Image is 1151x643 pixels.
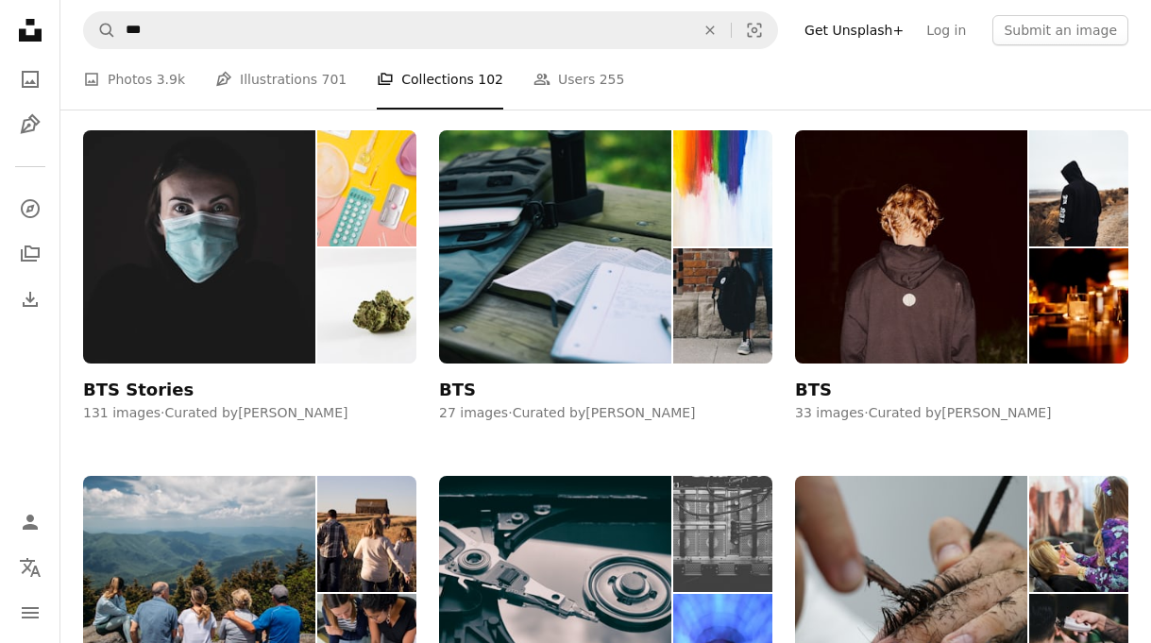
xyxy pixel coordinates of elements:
[317,476,416,592] img: photo-1476554123255-b0ff6b30dcd8
[317,130,416,246] img: photo-1576063513230-e65b5ed1a3a0
[83,130,315,364] img: photo-1585816804716-72b05e126edc
[439,404,772,423] div: 27 images · Curated by [PERSON_NAME]
[83,49,185,110] a: Photos 3.9k
[84,12,116,48] button: Search Unsplash
[673,476,772,592] img: photo-1484557052118-f32bd25b45b5
[83,130,416,399] a: BTS Stories
[11,235,49,273] a: Collections
[915,15,977,45] a: Log in
[795,404,1128,423] div: 33 images · Curated by [PERSON_NAME]
[157,69,185,90] span: 3.9k
[11,594,49,632] button: Menu
[83,404,416,423] div: 131 images · Curated by [PERSON_NAME]
[795,130,1027,364] img: photo-1593979189584-cb269cecc9ad
[322,69,347,90] span: 701
[11,190,49,228] a: Explore
[992,15,1128,45] button: Submit an image
[1029,130,1128,246] img: photo-1614214191247-5b2d3a734f1b
[673,130,772,246] img: photo-1543857778-c4a1a3e0b2eb
[11,11,49,53] a: Home — Unsplash
[795,130,1128,399] a: BTS
[689,12,731,48] button: Clear
[673,248,772,364] img: photo-1495968283540-e1df41995ba6
[83,11,778,49] form: Find visuals sitewide
[439,379,476,401] div: BTS
[533,49,624,110] a: Users 255
[600,69,625,90] span: 255
[795,379,832,401] div: BTS
[215,49,347,110] a: Illustrations 701
[83,379,194,401] div: BTS Stories
[11,503,49,541] a: Log in / Sign up
[1029,248,1128,364] img: photo-1617538031312-0d54d0258822
[11,106,49,144] a: Illustrations
[11,280,49,318] a: Download History
[11,549,49,586] button: Language
[732,12,777,48] button: Visual search
[439,130,772,399] a: BTS
[11,60,49,98] a: Photos
[317,248,416,364] img: photo-1581807897223-3e48e71ea803
[1029,476,1128,592] img: photo-1593762886869-730d766df710
[439,130,671,364] img: photo-1471107191679-f26174d2d41e
[793,15,915,45] a: Get Unsplash+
